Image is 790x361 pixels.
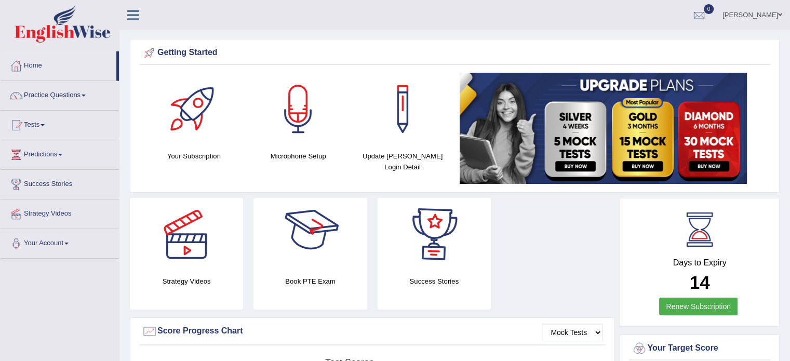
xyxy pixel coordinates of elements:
[1,111,119,137] a: Tests
[130,276,243,287] h4: Strategy Videos
[1,81,119,107] a: Practice Questions
[632,341,768,356] div: Your Target Score
[1,229,119,255] a: Your Account
[253,276,367,287] h4: Book PTE Exam
[460,73,747,184] img: small5.jpg
[147,151,241,162] h4: Your Subscription
[251,151,345,162] h4: Microphone Setup
[378,276,491,287] h4: Success Stories
[142,324,602,339] div: Score Progress Chart
[690,272,710,292] b: 14
[704,4,714,14] span: 0
[659,298,738,315] a: Renew Subscription
[632,258,768,268] h4: Days to Expiry
[1,140,119,166] a: Predictions
[356,151,450,172] h4: Update [PERSON_NAME] Login Detail
[1,170,119,196] a: Success Stories
[1,199,119,225] a: Strategy Videos
[142,45,768,61] div: Getting Started
[1,51,116,77] a: Home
